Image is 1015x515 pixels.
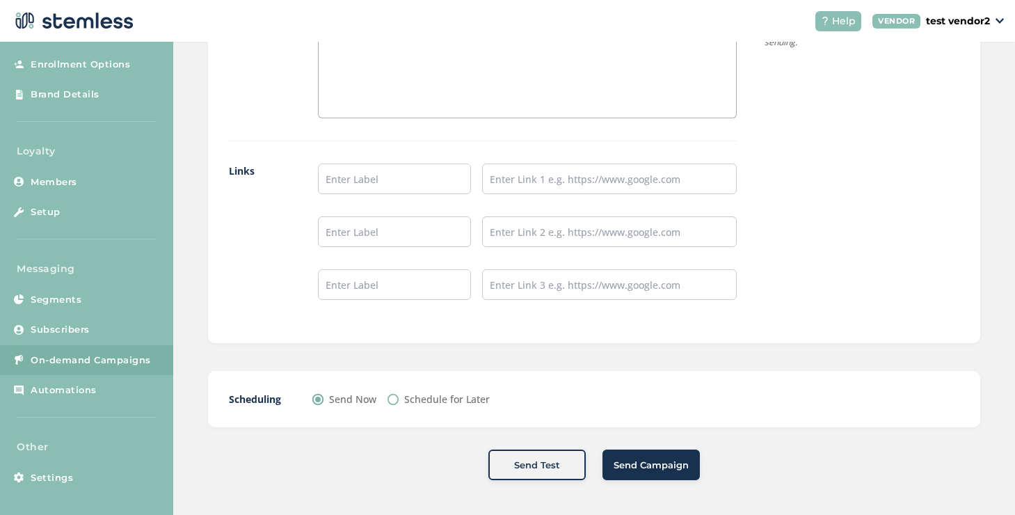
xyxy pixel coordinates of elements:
input: Enter Link 1 e.g. https://www.google.com [482,164,737,194]
img: logo-dark-0685b13c.svg [11,7,134,35]
input: Enter Label [318,216,471,247]
button: Send Campaign [602,450,700,480]
div: VENDOR [872,14,920,29]
span: Settings [31,471,73,485]
span: Send Campaign [614,459,689,473]
label: Scheduling [229,392,285,406]
input: Enter Label [318,164,471,194]
span: On-demand Campaigns [31,354,151,367]
p: test vendor2 [926,14,990,29]
span: Setup [31,205,61,219]
input: Enter Label [318,269,471,300]
span: Subscribers [31,323,90,337]
label: Links [229,164,290,322]
img: icon_down-arrow-small-66adaf34.svg [996,18,1004,24]
input: Enter Link 3 e.g. https://www.google.com [482,269,737,300]
span: Brand Details [31,88,99,102]
span: Help [832,14,856,29]
img: icon-help-white-03924b79.svg [821,17,829,25]
p: Provided links will shorten automatically before sending. [765,26,959,47]
span: Members [31,175,77,189]
label: Send Now [329,392,376,406]
span: Segments [31,293,81,307]
iframe: Chat Widget [945,448,1015,515]
button: Send Test [488,450,586,480]
span: Enrollment Options [31,58,130,72]
label: Schedule for Later [404,392,490,406]
input: Enter Link 2 e.g. https://www.google.com [482,216,737,247]
span: Send Test [514,459,560,473]
span: Automations [31,383,97,397]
